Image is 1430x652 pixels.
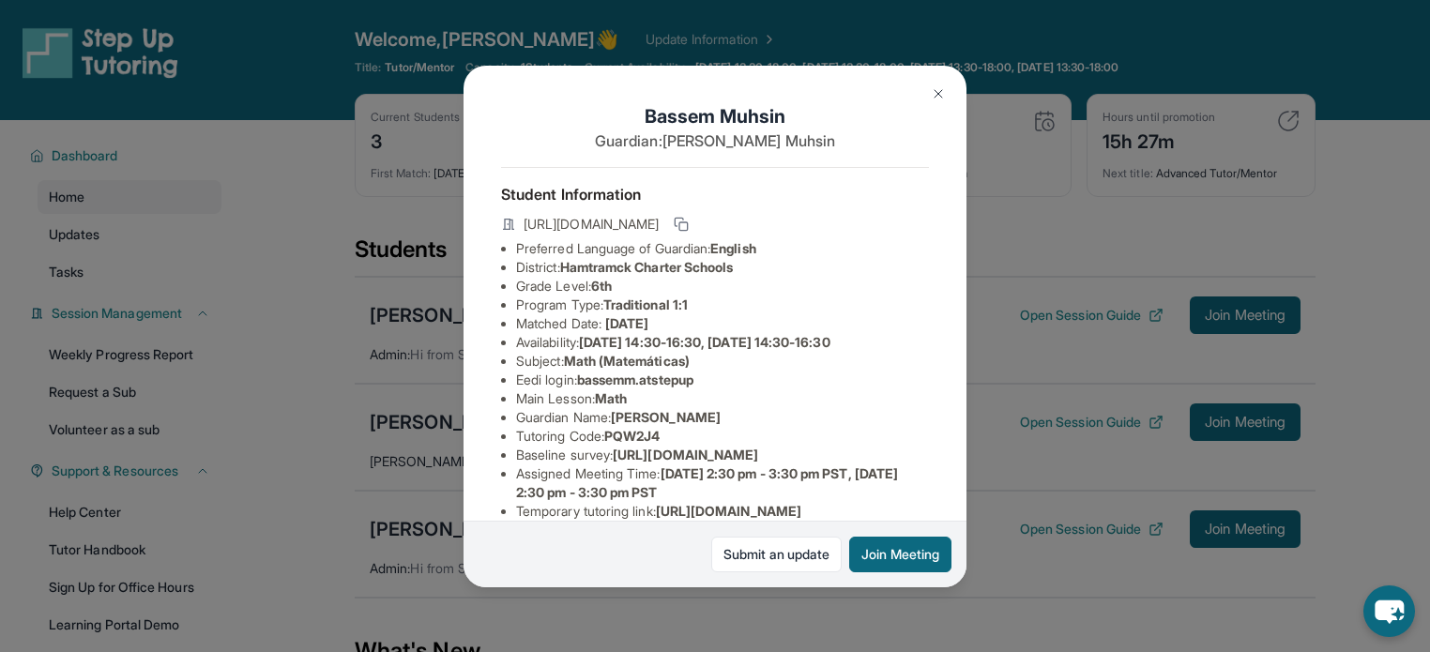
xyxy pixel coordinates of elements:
[670,213,692,235] button: Copy link
[579,334,830,350] span: [DATE] 14:30-16:30, [DATE] 14:30-16:30
[516,464,929,502] li: Assigned Meeting Time :
[656,503,801,519] span: [URL][DOMAIN_NAME]
[604,428,660,444] span: PQW2J4
[516,314,929,333] li: Matched Date:
[516,239,929,258] li: Preferred Language of Guardian:
[501,129,929,152] p: Guardian: [PERSON_NAME] Muhsin
[613,447,758,462] span: [URL][DOMAIN_NAME]
[611,409,721,425] span: [PERSON_NAME]
[1363,585,1415,637] button: chat-button
[501,103,929,129] h1: Bassem Muhsin
[516,502,929,521] li: Temporary tutoring link :
[524,215,659,234] span: [URL][DOMAIN_NAME]
[591,278,612,294] span: 6th
[516,427,929,446] li: Tutoring Code :
[516,446,929,464] li: Baseline survey :
[516,389,929,408] li: Main Lesson :
[711,537,842,572] a: Submit an update
[560,259,734,275] span: Hamtramck Charter Schools
[710,240,756,256] span: English
[516,408,929,427] li: Guardian Name :
[501,183,929,205] h4: Student Information
[564,353,690,369] span: Math (Matemáticas)
[516,465,898,500] span: [DATE] 2:30 pm - 3:30 pm PST, [DATE] 2:30 pm - 3:30 pm PST
[516,296,929,314] li: Program Type:
[577,371,693,387] span: bassemm.atstepup
[516,277,929,296] li: Grade Level:
[595,390,627,406] span: Math
[516,371,929,389] li: Eedi login :
[931,86,946,101] img: Close Icon
[603,296,688,312] span: Traditional 1:1
[516,352,929,371] li: Subject :
[849,537,951,572] button: Join Meeting
[516,333,929,352] li: Availability:
[605,315,648,331] span: [DATE]
[516,258,929,277] li: District:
